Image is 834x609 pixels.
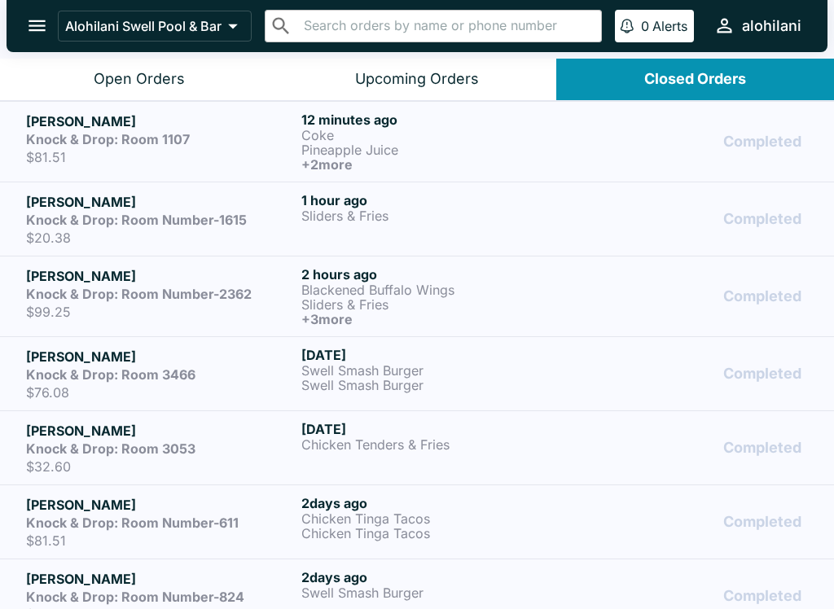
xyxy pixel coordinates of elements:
p: Sliders & Fries [301,208,570,223]
h5: [PERSON_NAME] [26,347,295,366]
div: Closed Orders [644,70,746,89]
h5: [PERSON_NAME] [26,192,295,212]
p: Swell Smash Burger [301,378,570,392]
p: $99.25 [26,304,295,320]
h5: [PERSON_NAME] [26,112,295,131]
input: Search orders by name or phone number [299,15,595,37]
h5: [PERSON_NAME] [26,266,295,286]
h6: [DATE] [301,347,570,363]
p: Pineapple Juice [301,142,570,157]
p: Chicken Tinga Tacos [301,526,570,541]
strong: Knock & Drop: Room Number-824 [26,589,244,605]
p: Chicken Tinga Tacos [301,511,570,526]
p: Coke [301,128,570,142]
span: 2 days ago [301,569,367,585]
p: $76.08 [26,384,295,401]
button: Alohilani Swell Pool & Bar [58,11,252,42]
p: Swell Smash Burger [301,363,570,378]
button: open drawer [16,5,58,46]
p: Blackened Buffalo Wings [301,283,570,297]
p: Swell Smash Burger [301,585,570,600]
strong: Knock & Drop: Room 3053 [26,440,195,457]
strong: Knock & Drop: Room Number-2362 [26,286,252,302]
div: Upcoming Orders [355,70,479,89]
p: $81.51 [26,149,295,165]
p: Sliders & Fries [301,297,570,312]
h5: [PERSON_NAME] [26,421,295,440]
h6: 2 hours ago [301,266,570,283]
h6: 1 hour ago [301,192,570,208]
h5: [PERSON_NAME] [26,569,295,589]
div: alohilani [742,16,801,36]
h6: + 3 more [301,312,570,326]
strong: Knock & Drop: Room 3466 [26,366,195,383]
span: 2 days ago [301,495,367,511]
h6: 12 minutes ago [301,112,570,128]
h6: + 2 more [301,157,570,172]
h5: [PERSON_NAME] [26,495,295,515]
strong: Knock & Drop: Room Number-1615 [26,212,247,228]
div: Open Orders [94,70,185,89]
p: $81.51 [26,532,295,549]
button: alohilani [707,8,808,43]
p: Chicken Tenders & Fries [301,437,570,452]
p: Alohilani Swell Pool & Bar [65,18,222,34]
p: Alerts [652,18,687,34]
strong: Knock & Drop: Room 1107 [26,131,190,147]
p: $20.38 [26,230,295,246]
strong: Knock & Drop: Room Number-611 [26,515,239,531]
p: $32.60 [26,458,295,475]
h6: [DATE] [301,421,570,437]
p: 0 [641,18,649,34]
